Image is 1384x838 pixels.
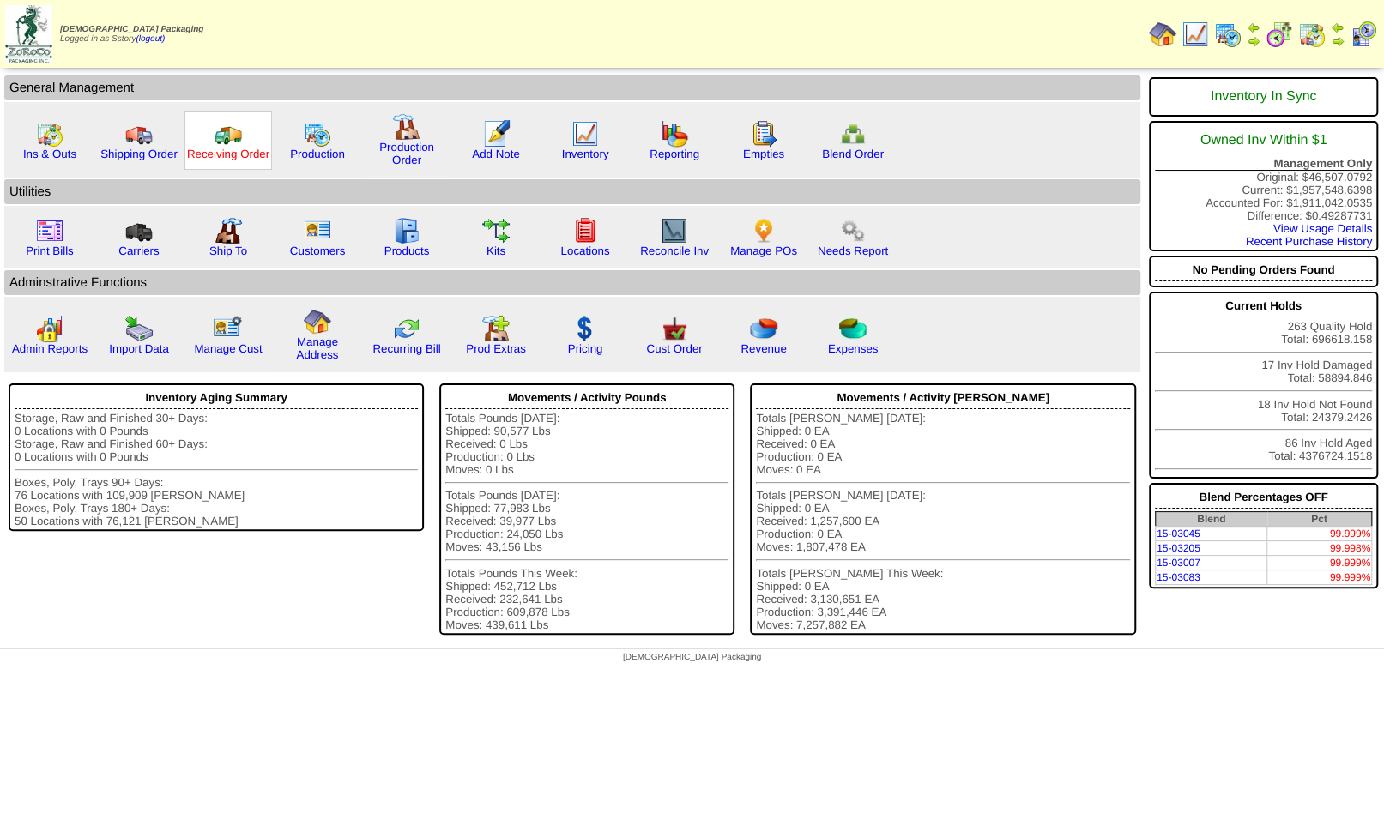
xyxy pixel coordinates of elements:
[743,148,784,160] a: Empties
[1267,541,1372,556] td: 99.998%
[36,120,63,148] img: calendarinout.gif
[839,120,867,148] img: network.png
[4,179,1140,204] td: Utilities
[568,342,603,355] a: Pricing
[1267,527,1372,541] td: 99.999%
[482,315,510,342] img: prodextras.gif
[818,244,888,257] a: Needs Report
[1157,542,1200,554] a: 15-03205
[1149,121,1378,251] div: Original: $46,507.0792 Current: $1,957,548.6398 Accounted For: $1,911,042.0535 Difference: $0.492...
[215,120,242,148] img: truck2.gif
[1350,21,1377,48] img: calendarcustomer.gif
[1155,259,1372,281] div: No Pending Orders Found
[4,270,1140,295] td: Adminstrative Functions
[372,342,440,355] a: Recurring Bill
[562,148,609,160] a: Inventory
[650,148,699,160] a: Reporting
[472,148,520,160] a: Add Note
[1155,124,1372,157] div: Owned Inv Within $1
[1157,571,1200,583] a: 15-03083
[304,120,331,148] img: calendarprod.gif
[1149,292,1378,479] div: 263 Quality Hold Total: 696618.158 17 Inv Hold Damaged Total: 58894.846 18 Inv Hold Not Found Tot...
[26,244,74,257] a: Print Bills
[1331,21,1345,34] img: arrowleft.gif
[445,412,728,631] div: Totals Pounds [DATE]: Shipped: 90,577 Lbs Received: 0 Lbs Production: 0 Lbs Moves: 0 Lbs Totals P...
[1267,556,1372,570] td: 99.999%
[661,315,688,342] img: cust_order.png
[60,25,203,34] span: [DEMOGRAPHIC_DATA] Packaging
[466,342,526,355] a: Prod Extras
[125,315,153,342] img: import.gif
[304,217,331,244] img: customers.gif
[828,342,879,355] a: Expenses
[1246,235,1372,248] a: Recent Purchase History
[1155,486,1372,509] div: Blend Percentages OFF
[393,315,420,342] img: reconcile.gif
[15,412,418,528] div: Storage, Raw and Finished 30+ Days: 0 Locations with 0 Pounds Storage, Raw and Finished 60+ Days:...
[60,25,203,44] span: Logged in as Sstory
[1247,21,1260,34] img: arrowleft.gif
[730,244,797,257] a: Manage POs
[750,315,777,342] img: pie_chart.png
[822,148,884,160] a: Blend Order
[482,120,510,148] img: orders.gif
[290,148,345,160] a: Production
[297,335,339,361] a: Manage Address
[756,387,1130,409] div: Movements / Activity [PERSON_NAME]
[1267,570,1372,585] td: 99.999%
[661,120,688,148] img: graph.gif
[125,217,153,244] img: truck3.gif
[136,34,165,44] a: (logout)
[4,75,1140,100] td: General Management
[1267,512,1372,527] th: Pct
[839,217,867,244] img: workflow.png
[215,217,242,244] img: factory2.gif
[1182,21,1209,48] img: line_graph.gif
[384,244,430,257] a: Products
[1155,81,1372,113] div: Inventory In Sync
[187,148,269,160] a: Receiving Order
[1149,21,1176,48] img: home.gif
[290,244,345,257] a: Customers
[740,342,786,355] a: Revenue
[1214,21,1242,48] img: calendarprod.gif
[100,148,178,160] a: Shipping Order
[646,342,702,355] a: Cust Order
[36,315,63,342] img: graph2.png
[571,217,599,244] img: locations.gif
[1273,222,1372,235] a: View Usage Details
[482,217,510,244] img: workflow.gif
[5,5,52,63] img: zoroco-logo-small.webp
[750,120,777,148] img: workorder.gif
[393,113,420,141] img: factory.gif
[1247,34,1260,48] img: arrowright.gif
[1157,557,1200,569] a: 15-03007
[125,120,153,148] img: truck.gif
[661,217,688,244] img: line_graph2.gif
[23,148,76,160] a: Ins & Outs
[1155,295,1372,317] div: Current Holds
[1298,21,1326,48] img: calendarinout.gif
[379,141,434,166] a: Production Order
[640,244,709,257] a: Reconcile Inv
[750,217,777,244] img: po.png
[304,308,331,335] img: home.gif
[109,342,169,355] a: Import Data
[839,315,867,342] img: pie_chart2.png
[36,217,63,244] img: invoice2.gif
[1155,157,1372,171] div: Management Only
[445,387,728,409] div: Movements / Activity Pounds
[194,342,262,355] a: Manage Cust
[560,244,609,257] a: Locations
[1155,512,1266,527] th: Blend
[571,120,599,148] img: line_graph.gif
[118,244,159,257] a: Carriers
[1266,21,1293,48] img: calendarblend.gif
[213,315,245,342] img: managecust.png
[487,244,505,257] a: Kits
[15,387,418,409] div: Inventory Aging Summary
[209,244,247,257] a: Ship To
[12,342,88,355] a: Admin Reports
[1331,34,1345,48] img: arrowright.gif
[393,217,420,244] img: cabinet.gif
